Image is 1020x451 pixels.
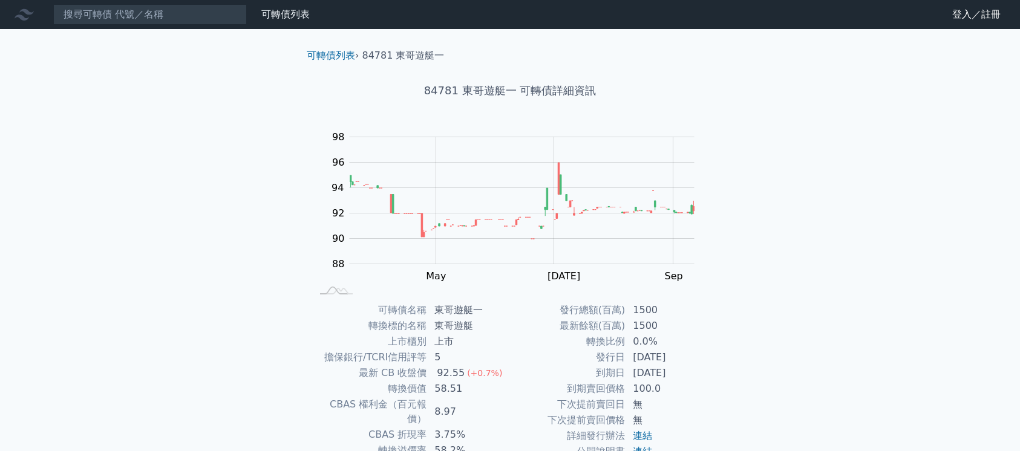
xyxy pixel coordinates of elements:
[312,302,427,318] td: 可轉債名稱
[312,318,427,334] td: 轉換標的名稱
[510,349,626,365] td: 發行日
[626,412,708,428] td: 無
[426,270,446,282] tspan: May
[427,349,510,365] td: 5
[434,366,467,380] div: 92.55
[332,182,344,193] tspan: 94
[626,334,708,349] td: 0.0%
[626,365,708,381] td: [DATE]
[312,365,427,381] td: 最新 CB 收盤價
[427,302,510,318] td: 東哥遊艇一
[510,334,626,349] td: 轉換比例
[510,381,626,397] td: 到期賣回價格
[626,302,708,318] td: 1500
[261,8,310,20] a: 可轉債列表
[312,349,427,365] td: 擔保銀行/TCRI信用評等
[510,318,626,334] td: 最新餘額(百萬)
[510,302,626,318] td: 發行總額(百萬)
[626,397,708,412] td: 無
[943,5,1010,24] a: 登入／註冊
[427,427,510,443] td: 3.75%
[307,48,359,63] li: ›
[427,381,510,397] td: 58.51
[626,318,708,334] td: 1500
[312,397,427,427] td: CBAS 權利金（百元報價）
[312,427,427,443] td: CBAS 折現率
[626,381,708,397] td: 100.0
[510,428,626,444] td: 詳細發行辦法
[332,157,344,168] tspan: 96
[626,349,708,365] td: [DATE]
[510,397,626,412] td: 下次提前賣回日
[332,233,344,244] tspan: 90
[510,365,626,381] td: 到期日
[362,48,445,63] li: 84781 東哥遊艇一
[312,381,427,397] td: 轉換價值
[510,412,626,428] td: 下次提前賣回價格
[297,82,723,99] h1: 84781 東哥遊艇一 可轉債詳細資訊
[307,50,355,61] a: 可轉債列表
[633,430,652,441] a: 連結
[332,207,344,219] tspan: 92
[548,270,580,282] tspan: [DATE]
[325,131,713,282] g: Chart
[332,131,344,143] tspan: 98
[427,334,510,349] td: 上市
[427,318,510,334] td: 東哥遊艇
[467,368,502,378] span: (+0.7%)
[665,270,683,282] tspan: Sep
[332,258,344,270] tspan: 88
[53,4,247,25] input: 搜尋可轉債 代號／名稱
[427,397,510,427] td: 8.97
[312,334,427,349] td: 上市櫃別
